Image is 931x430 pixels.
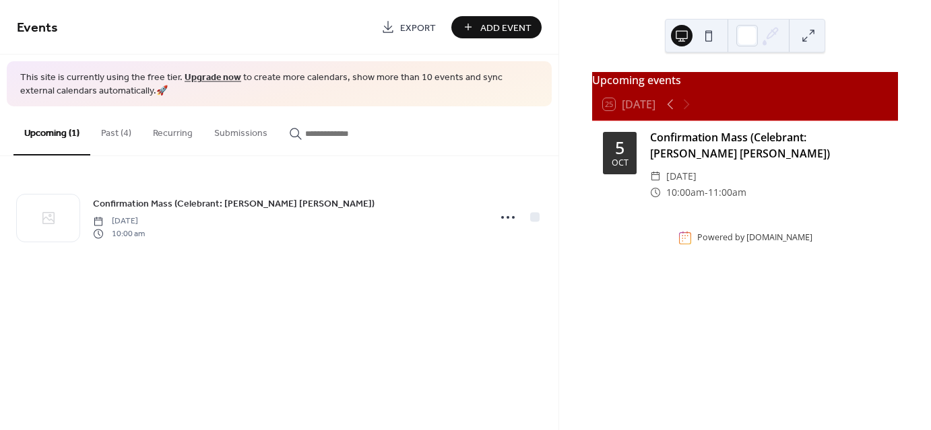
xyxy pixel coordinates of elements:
span: [DATE] [93,215,145,227]
button: Past (4) [90,106,142,154]
span: Confirmation Mass (Celebrant: [PERSON_NAME] [PERSON_NAME]) [93,197,375,211]
a: Confirmation Mass (Celebrant: [PERSON_NAME] [PERSON_NAME]) [93,196,375,211]
span: Add Event [480,21,532,35]
button: Add Event [451,16,542,38]
div: ​ [650,168,661,184]
a: [DOMAIN_NAME] [746,232,812,244]
span: This site is currently using the free tier. to create more calendars, show more than 10 events an... [20,71,538,98]
span: 10:00am [666,184,705,201]
button: Recurring [142,106,203,154]
span: Export [400,21,436,35]
button: Submissions [203,106,278,154]
div: Oct [612,159,629,168]
span: - [705,184,708,201]
span: Events [17,15,58,41]
span: 10:00 am [93,227,145,240]
span: [DATE] [666,168,697,184]
span: 11:00am [708,184,746,201]
a: Upgrade now [185,69,241,87]
div: 5 [615,139,624,156]
div: Upcoming events [592,72,898,88]
button: Upcoming (1) [13,106,90,155]
a: Export [371,16,446,38]
div: Confirmation Mass (Celebrant: [PERSON_NAME] [PERSON_NAME]) [650,129,887,162]
div: ​ [650,184,661,201]
div: Powered by [697,232,812,244]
